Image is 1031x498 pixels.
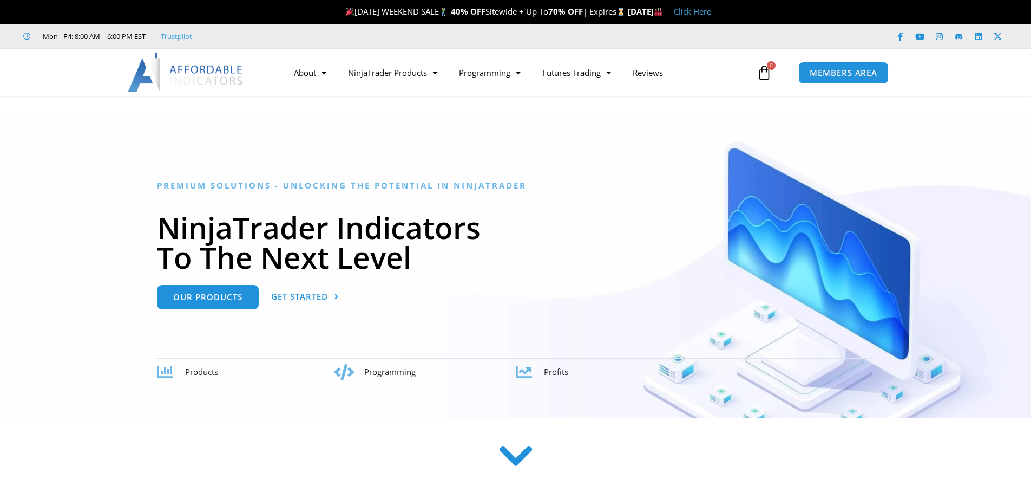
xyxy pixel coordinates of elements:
[531,60,622,85] a: Futures Trading
[346,8,354,16] img: 🎉
[271,293,328,301] span: Get Started
[128,53,244,92] img: LogoAI | Affordable Indicators – NinjaTrader
[157,285,259,309] a: Our Products
[617,8,625,16] img: ⌛
[451,6,485,17] strong: 40% OFF
[271,285,339,309] a: Get Started
[544,366,568,377] span: Profits
[674,6,711,17] a: Click Here
[343,6,627,17] span: [DATE] WEEKEND SALE Sitewide + Up To | Expires
[337,60,448,85] a: NinjaTrader Products
[157,180,874,191] h6: Premium Solutions - Unlocking the Potential in NinjaTrader
[283,60,754,85] nav: Menu
[157,212,874,272] h1: NinjaTrader Indicators To The Next Level
[622,60,674,85] a: Reviews
[654,8,662,16] img: 🏭
[740,57,788,88] a: 0
[798,62,889,84] a: MEMBERS AREA
[283,60,337,85] a: About
[40,30,146,43] span: Mon - Fri: 8:00 AM – 6:00 PM EST
[628,6,663,17] strong: [DATE]
[767,61,776,70] span: 0
[439,8,448,16] img: 🏌️‍♂️
[548,6,583,17] strong: 70% OFF
[173,293,242,301] span: Our Products
[161,30,192,43] a: Trustpilot
[185,366,218,377] span: Products
[810,69,877,77] span: MEMBERS AREA
[364,366,416,377] span: Programming
[448,60,531,85] a: Programming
